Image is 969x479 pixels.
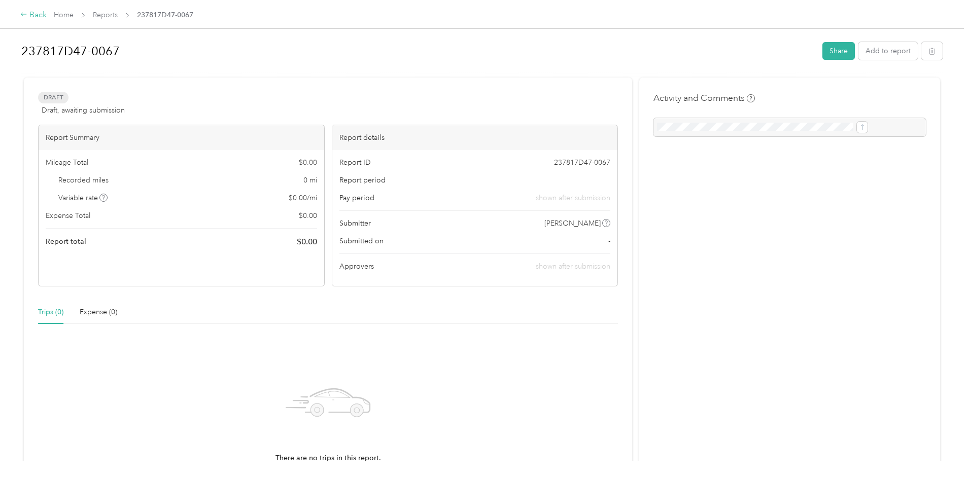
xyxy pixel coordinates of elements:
[80,307,117,318] div: Expense (0)
[339,218,371,229] span: Submitter
[46,210,90,221] span: Expense Total
[137,10,193,20] span: 237817D47-0067
[303,175,317,186] span: 0 mi
[297,236,317,248] span: $ 0.00
[339,175,386,186] span: Report period
[339,261,374,272] span: Approvers
[339,193,374,203] span: Pay period
[339,157,371,168] span: Report ID
[39,125,324,150] div: Report Summary
[275,453,381,464] p: There are no trips in this report.
[289,193,317,203] span: $ 0.00 / mi
[38,307,63,318] div: Trips (0)
[42,105,125,116] span: Draft, awaiting submission
[46,236,86,247] span: Report total
[20,9,47,21] div: Back
[21,39,815,63] h1: 237817D47-0067
[536,262,610,271] span: shown after submission
[544,218,601,229] span: [PERSON_NAME]
[608,236,610,246] span: -
[299,210,317,221] span: $ 0.00
[58,175,109,186] span: Recorded miles
[299,157,317,168] span: $ 0.00
[536,193,610,203] span: shown after submission
[339,236,384,246] span: Submitted on
[554,157,610,168] span: 237817D47-0067
[822,42,855,60] button: Share
[46,157,88,168] span: Mileage Total
[332,125,618,150] div: Report details
[38,92,68,103] span: Draft
[58,193,108,203] span: Variable rate
[54,11,74,19] a: Home
[653,92,755,104] h4: Activity and Comments
[858,42,918,60] button: Add to report
[93,11,118,19] a: Reports
[912,422,969,479] iframe: Everlance-gr Chat Button Frame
